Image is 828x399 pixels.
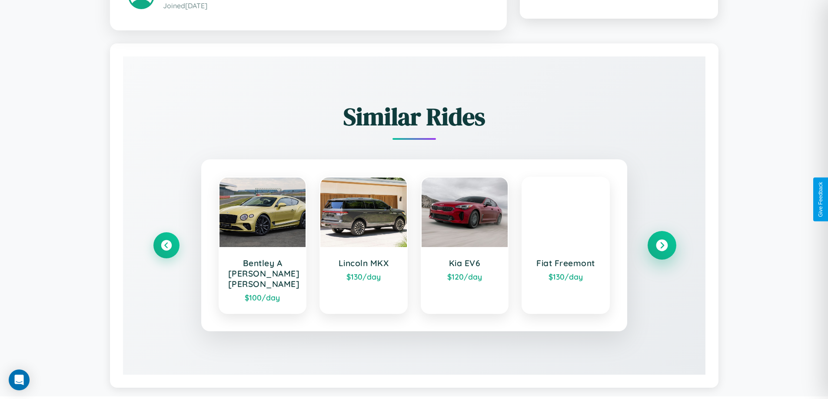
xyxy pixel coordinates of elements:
[228,258,297,289] h3: Bentley A [PERSON_NAME] [PERSON_NAME]
[329,258,398,268] h3: Lincoln MKX
[319,177,408,314] a: Lincoln MKX$130/day
[329,272,398,281] div: $ 130 /day
[153,100,675,133] h2: Similar Rides
[9,369,30,390] div: Open Intercom Messenger
[430,272,499,281] div: $ 120 /day
[818,182,824,217] div: Give Feedback
[228,293,297,302] div: $ 100 /day
[219,177,307,314] a: Bentley A [PERSON_NAME] [PERSON_NAME]$100/day
[531,258,600,268] h3: Fiat Freemont
[430,258,499,268] h3: Kia EV6
[522,177,610,314] a: Fiat Freemont$130/day
[421,177,509,314] a: Kia EV6$120/day
[531,272,600,281] div: $ 130 /day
